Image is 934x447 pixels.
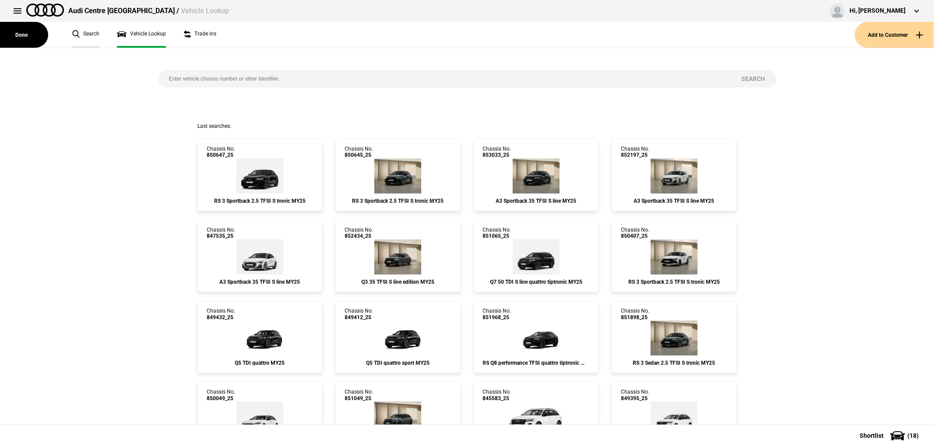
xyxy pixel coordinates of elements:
img: Audi_8YFRWY_25_TG_0E0E_6FA_PEJ_(Nadin:_6FA_C48_PEJ)_ext.png [236,158,283,194]
span: 851968_25 [483,314,511,320]
button: Search [731,70,776,88]
div: Chassis No. [207,146,235,158]
div: Chassis No. [621,227,649,239]
div: Chassis No. [483,308,511,320]
span: 850407_25 [621,233,649,239]
span: 851065_25 [483,233,511,239]
div: RS 3 Sportback 2.5 TFSI S tronic MY25 [345,198,451,204]
div: RS 3 Sportback 2.5 TFSI S tronic MY25 [621,279,727,285]
button: Add to Customer [855,22,934,48]
img: Audi_4MQCX2_25_EI_6Y6Y_PAH_6FJ_F71_(Nadin:_6FJ_C95_F71_PAH)_ext.png [374,401,421,436]
span: 845583_25 [483,395,511,401]
span: ( 18 ) [907,433,919,439]
span: 852197_25 [621,152,649,158]
div: Chassis No. [345,389,373,401]
img: Audi_GUBAUY_25S_GX_0E0E_WA9_PAH_WA7_5MB_6FJ_WXC_PWL_PYH_F80_H65_(Nadin:_5MB_6FJ_C56_F80_H65_PAH_P... [372,320,424,355]
a: Trade ins [183,22,216,48]
img: Audi_4MQAI1_25_MP_2Y2Y_3FU_PAH_6FJ_(Nadin:_3FU_6FJ_C91_PAH_S9S)_ext.png [505,401,567,436]
img: Audi_8YFCYG_25_EI_0E0E_WBX_3FB_3L5_WXC_WXC-1_PWL_PY5_PYY_U35_(Nadin:_3FB_3L5_C56_PWL_PY5_PYY_U35_... [513,158,560,194]
div: Q5 TDI quattro sport MY25 [345,360,451,366]
div: Q7 50 TDI S line quattro tiptronic MY25 [483,279,589,285]
img: Audi_GUBAUY_25_FW_0E0E_3FU_PAH_6FJ_(Nadin:_3FU_6FJ_C56_PAH)_ext.png [233,320,286,355]
div: Hi, [PERSON_NAME] [849,7,906,15]
div: Chassis No. [207,389,235,401]
span: 853033_25 [483,152,511,158]
div: Chassis No. [345,227,373,239]
div: RS 3 Sportback 2.5 TFSI S tronic MY25 [207,198,313,204]
div: Chassis No. [483,227,511,239]
img: Audi_8YFCYG_25_EI_2Y2Y_3FB_WXC_WXC-2_(Nadin:_3FB_6FJ_C53_WXC)_ext.png [236,239,283,275]
img: Audi_8YFCYG_25_EI_Z9Z9_WBX_3FB_3L5_WXC_WXC-2_PY5_PYY_(Nadin:_3FB_3L5_6FJ_C56_PY5_PYY_WBX_WXC)_ext... [651,158,698,194]
span: 849432_25 [207,314,235,320]
div: A3 Sportback 35 TFSI S line MY25 [483,198,589,204]
img: Audi_FU5S5Y_25LE_GX_2Y2Y_PAH_3FP_(Nadin:_3FP_C85_PAH_SN8)_ext.png [236,401,283,436]
span: 850647_25 [207,152,235,158]
div: Chassis No. [207,308,235,320]
div: Audi Centre [GEOGRAPHIC_DATA] / [68,6,229,16]
span: 852434_25 [345,233,373,239]
img: Audi_8YFRWY_25_QH_6Y6Y_5MB_64T_(Nadin:_5MB_64T_C48)_ext.png [374,158,421,194]
span: 850049_25 [207,395,235,401]
div: RS Q8 performance TFSI quattro tiptronic MY25 [483,360,589,366]
img: Audi_F3BCCX_25LE_FZ_6Y6Y_3FU_QQ2_6FJ_3S2_V72_WN8_(Nadin:_3FU_3S2_6FJ_C62_QQ2_V72_WN8)_ext.png [374,239,421,275]
input: Enter vehicle chassis number or other identifier. [158,70,731,88]
div: Chassis No. [483,146,511,158]
div: A3 Sportback 35 TFSI S line MY25 [621,198,727,204]
a: Vehicle Lookup [117,22,166,48]
div: Q5 TDI quattro MY25 [207,360,313,366]
span: Vehicle Lookup [181,7,229,15]
img: Audi_4MTRR2_25_UB_0E0E_WBX_3S2_PL2_4ZP_5MH_64J_(Nadin:_3S2_4ZP_5MH_64J_C94_PL2_WBX)_ext.png [510,320,562,355]
span: 849412_25 [345,314,373,320]
div: RS 3 Sedan 2.5 TFSI S tronic MY25 [621,360,727,366]
div: Q3 35 TFSI S line edition MY25 [345,279,451,285]
button: Shortlist(18) [846,425,934,447]
img: Audi_8YFRWY_25_TG_Z9Z9_7TD_WA9_PEJ_5J5_(Nadin:_5J5_7TD_C48_PEJ_S7K_WA9)_ext.png [651,239,698,275]
div: A3 Sportback 35 TFSI S line MY25 [207,279,313,285]
img: Audi_4MQAI1_25_MP_2Y2Y_3FU_WA9_PAH_F72_(Nadin:_3FU_C93_F72_PAH_WA9)_ext.png [651,401,698,436]
div: Chassis No. [345,308,373,320]
span: 851898_25 [621,314,649,320]
div: Chassis No. [207,227,235,239]
span: Last searches: [197,123,231,129]
div: Chassis No. [345,146,373,158]
span: 850645_25 [345,152,373,158]
a: Search [72,22,99,48]
div: Chassis No. [621,389,649,401]
div: Chassis No. [483,389,511,401]
span: 849395_25 [621,395,649,401]
span: 851049_25 [345,395,373,401]
span: Shortlist [860,433,884,439]
span: 847535_25 [207,233,235,239]
div: Chassis No. [621,146,649,158]
img: audi.png [26,4,64,17]
div: Chassis No. [621,308,649,320]
img: Audi_8YMRWY_25_QH_6Y6Y_5MB_64U_(Nadin:_5MB_64U_C48)_ext.png [651,320,698,355]
img: Audi_4MQCN2_25_EI_0E0E_PAH_WA7_WC7_N0Q_54K_(Nadin:_54K_C95_N0Q_PAH_WA7_WC7)_ext.png [513,239,560,275]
